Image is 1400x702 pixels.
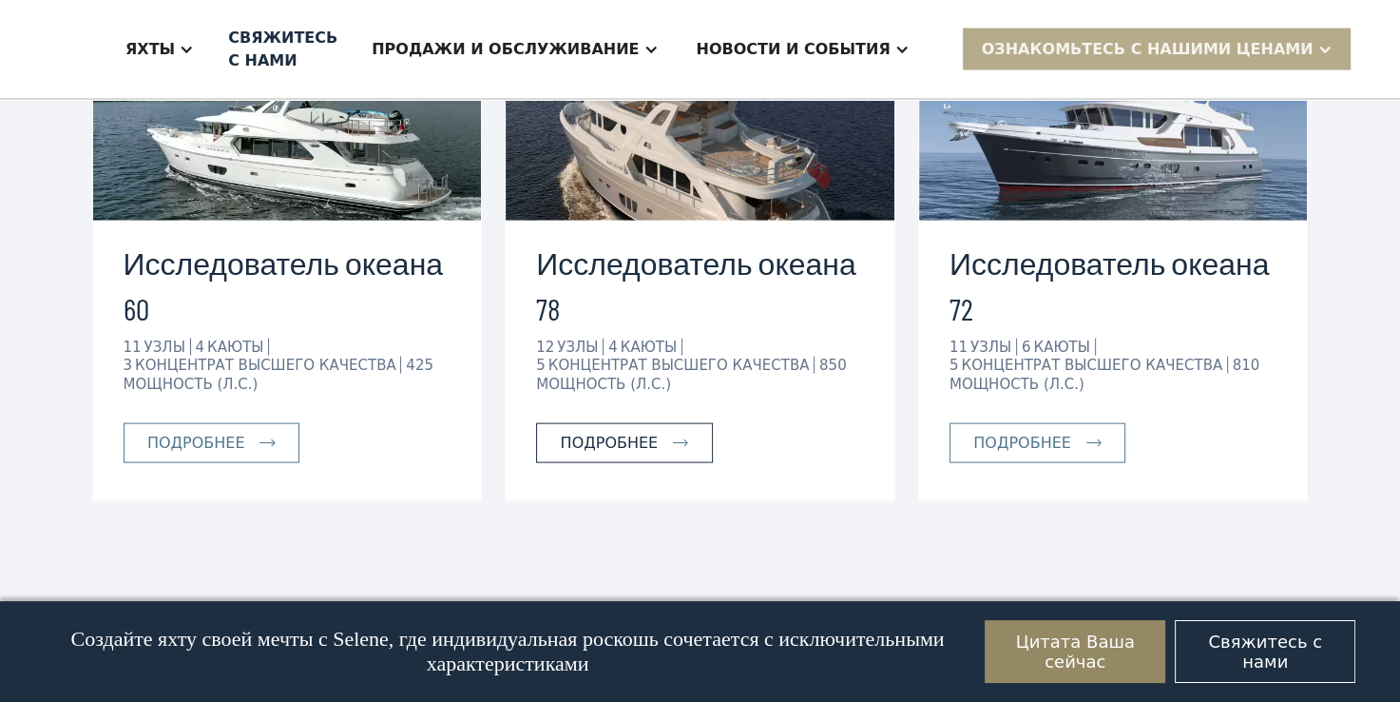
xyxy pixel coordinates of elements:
[124,357,133,374] div: 3
[536,339,554,356] div: 12
[406,357,433,374] div: 425
[561,432,659,455] div: Подробнее
[536,357,546,374] div: 5
[949,423,1126,463] a: Подробнее
[195,339,204,356] div: 4
[1175,620,1355,683] a: Свяжитесь с нами
[621,339,682,356] div: КАЮТЫ
[949,240,1277,331] h3: Исследователь океана 72
[536,376,671,393] div: МОЩНОСТЬ (Л.С.)
[228,27,337,72] div: Свяжитесь с нами
[106,11,213,88] div: Яхты
[1086,439,1102,447] img: икона
[557,339,604,356] div: УЗЛЫ
[1022,339,1031,356] div: 6
[45,627,970,676] p: Создайте яхту своей мечты с Selene, где индивидуальная роскошь сочетается с исключительными харак...
[548,357,815,374] div: КОНЦЕНТРАТ ВЫСШЕГО КАЧЕСТВА
[207,339,269,356] div: КАЮТЫ
[536,240,864,331] h3: Исследователь океана 78
[124,240,451,331] h3: Исследователь океана 60
[1233,357,1260,374] div: 810
[124,339,142,356] div: 11
[819,357,847,374] div: 850
[259,439,275,447] img: икона
[696,38,890,61] div: НОВОСТИ И СОБЫТИЯ
[677,11,928,88] div: НОВОСТИ И СОБЫТИЯ
[963,29,1352,69] div: ОЗНАКОМЬТЕСЬ с нашими ценами
[372,38,639,61] div: Продажи и обслуживание
[608,339,618,356] div: 4
[949,376,1084,393] div: МОЩНОСТЬ (Л.С.)
[125,38,175,61] div: Яхты
[124,376,259,393] div: МОЩНОСТЬ (Л.С.)
[673,439,688,447] img: икона
[135,357,401,374] div: КОНЦЕНТРАТ ВЫСШЕГО КАЧЕСТВА
[961,357,1227,374] div: КОНЦЕНТРАТ ВЫСШЕГО КАЧЕСТВА
[982,38,1314,61] div: ОЗНАКОМЬТЕСЬ с нашими ценами
[970,339,1017,356] div: УЗЛЫ
[353,11,677,88] div: Продажи и обслуживание
[973,432,1071,455] div: Подробнее
[1033,339,1095,356] div: КАЮТЫ
[949,339,968,356] div: 11
[949,357,959,374] div: 5
[144,339,191,356] div: УЗЛЫ
[536,423,713,463] a: Подробнее
[147,432,245,455] div: Подробнее
[985,620,1165,683] a: Цитата Ваша сейчас
[124,423,300,463] a: Подробнее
